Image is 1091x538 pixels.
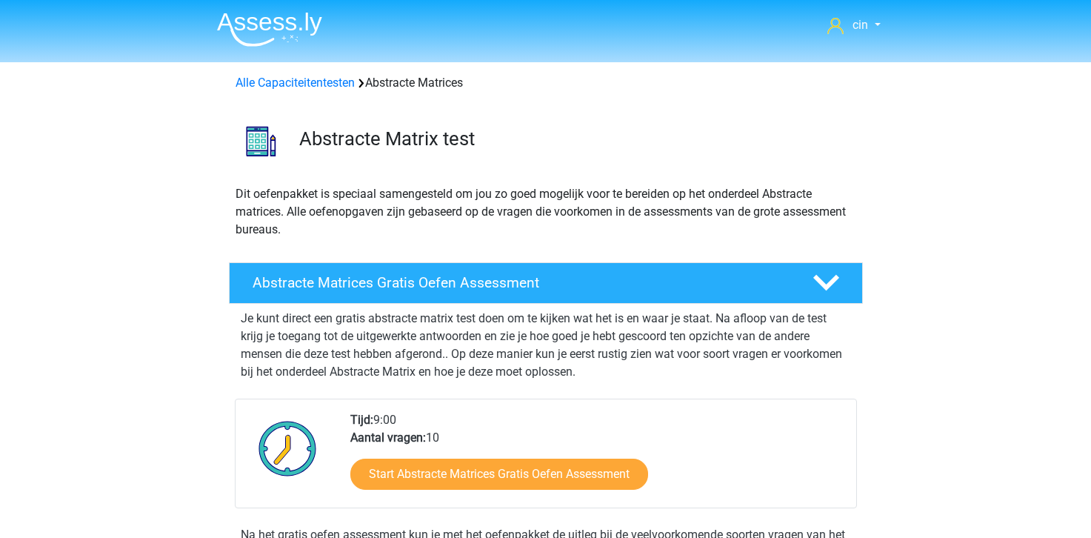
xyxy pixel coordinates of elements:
[253,274,789,291] h4: Abstracte Matrices Gratis Oefen Assessment
[821,16,886,34] a: cin
[350,459,648,490] a: Start Abstracte Matrices Gratis Oefen Assessment
[230,74,862,92] div: Abstracte Matrices
[250,411,325,485] img: Klok
[236,185,856,239] p: Dit oefenpakket is speciaal samengesteld om jou zo goed mogelijk voor te bereiden op het onderdee...
[299,127,851,150] h3: Abstracte Matrix test
[350,431,426,445] b: Aantal vragen:
[223,262,869,304] a: Abstracte Matrices Gratis Oefen Assessment
[853,18,868,32] span: cin
[339,411,855,508] div: 9:00 10
[217,12,322,47] img: Assessly
[236,76,355,90] a: Alle Capaciteitentesten
[350,413,373,427] b: Tijd:
[241,310,851,381] p: Je kunt direct een gratis abstracte matrix test doen om te kijken wat het is en waar je staat. Na...
[230,110,293,173] img: abstracte matrices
